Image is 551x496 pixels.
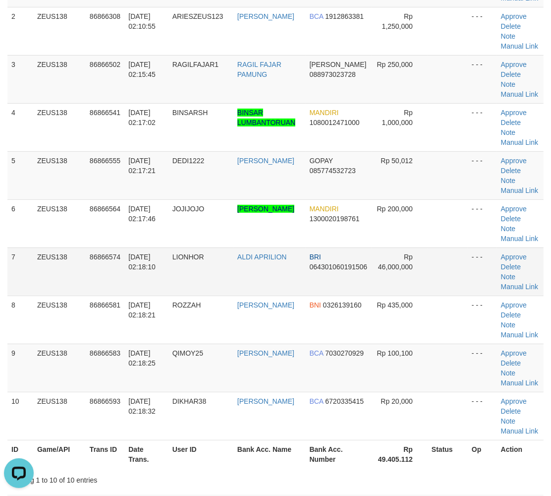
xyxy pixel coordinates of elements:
a: Manual Link [501,331,539,339]
span: Rp 20,000 [381,397,413,405]
span: GOPAY [310,157,333,165]
a: Manual Link [501,283,539,291]
span: Rp 50,012 [381,157,413,165]
a: Manual Link [501,427,539,435]
td: 10 [7,392,33,440]
span: [DATE] 02:17:02 [128,109,156,126]
a: Note [501,128,516,136]
span: QIMOY25 [172,349,203,357]
span: Copy 7030270929 to clipboard [325,349,364,357]
td: 7 [7,248,33,296]
th: Rp 49.405.112 [372,440,428,468]
span: [DATE] 02:17:46 [128,205,156,223]
td: 8 [7,296,33,344]
span: [DATE] 02:10:55 [128,12,156,30]
th: Game/API [33,440,86,468]
span: [DATE] 02:15:45 [128,61,156,78]
span: Rp 100,100 [377,349,413,357]
th: Action [497,440,544,468]
span: Rp 1,000,000 [382,109,413,126]
span: 86866574 [90,253,120,261]
a: Note [501,417,516,425]
a: Delete [501,167,521,175]
a: Approve [501,12,527,20]
a: [PERSON_NAME] [237,349,294,357]
td: - - - [468,344,497,392]
a: Manual Link [501,42,539,50]
a: Approve [501,205,527,213]
td: ZEUS138 [33,296,86,344]
span: ROZZAH [172,301,201,309]
th: Bank Acc. Number [306,440,372,468]
span: 86866581 [90,301,120,309]
td: ZEUS138 [33,151,86,199]
span: Rp 1,250,000 [382,12,413,30]
span: Copy 0326139160 to clipboard [323,301,362,309]
td: - - - [468,151,497,199]
a: Approve [501,157,527,165]
span: BNI [310,301,321,309]
a: [PERSON_NAME] [237,397,294,405]
a: Manual Link [501,186,539,194]
td: - - - [468,248,497,296]
span: [DATE] 02:18:21 [128,301,156,319]
a: Approve [501,253,527,261]
span: Rp 435,000 [377,301,413,309]
td: ZEUS138 [33,344,86,392]
td: 5 [7,151,33,199]
span: 86866593 [90,397,120,405]
td: ZEUS138 [33,199,86,248]
a: Delete [501,263,521,271]
span: BINSARSH [172,109,208,117]
span: DEDI1222 [172,157,205,165]
a: Manual Link [501,138,539,146]
a: Approve [501,397,527,405]
button: Open LiveChat chat widget [4,4,34,34]
span: LIONHOR [172,253,204,261]
a: [PERSON_NAME] [237,12,294,20]
span: JOJIJOJO [172,205,205,213]
span: MANDIRI [310,205,339,213]
td: ZEUS138 [33,7,86,55]
span: Copy 085774532723 to clipboard [310,167,356,175]
a: [PERSON_NAME] [237,205,294,213]
div: Showing 1 to 10 of 10 entries [7,471,222,485]
a: Manual Link [501,379,539,387]
span: [DATE] 02:18:32 [128,397,156,415]
span: 86866555 [90,157,120,165]
a: Note [501,80,516,88]
a: Delete [501,359,521,367]
span: 86866583 [90,349,120,357]
a: Manual Link [501,90,539,98]
a: BINSAR LUMBANTORUAN [237,109,295,126]
td: - - - [468,55,497,103]
td: - - - [468,199,497,248]
a: Delete [501,215,521,223]
span: 86866502 [90,61,120,68]
a: Delete [501,311,521,319]
span: Copy 088973023728 to clipboard [310,70,356,78]
a: RAGIL FAJAR PAMUNG [237,61,281,78]
span: MANDIRI [310,109,339,117]
span: Copy 1080012471000 to clipboard [310,119,360,126]
a: Approve [501,301,527,309]
span: BCA [310,12,324,20]
a: Note [501,273,516,281]
a: Note [501,32,516,40]
a: Note [501,225,516,233]
td: 6 [7,199,33,248]
span: Copy 1300020198761 to clipboard [310,215,360,223]
a: Delete [501,22,521,30]
a: Approve [501,349,527,357]
span: Copy 064301060191506 to clipboard [310,263,368,271]
span: RAGILFAJAR1 [172,61,219,68]
span: [DATE] 02:17:21 [128,157,156,175]
span: [DATE] 02:18:10 [128,253,156,271]
a: [PERSON_NAME] [237,157,294,165]
td: 9 [7,344,33,392]
td: - - - [468,7,497,55]
td: ZEUS138 [33,55,86,103]
th: ID [7,440,33,468]
a: ALDI APRILION [237,253,287,261]
span: [DATE] 02:18:25 [128,349,156,367]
